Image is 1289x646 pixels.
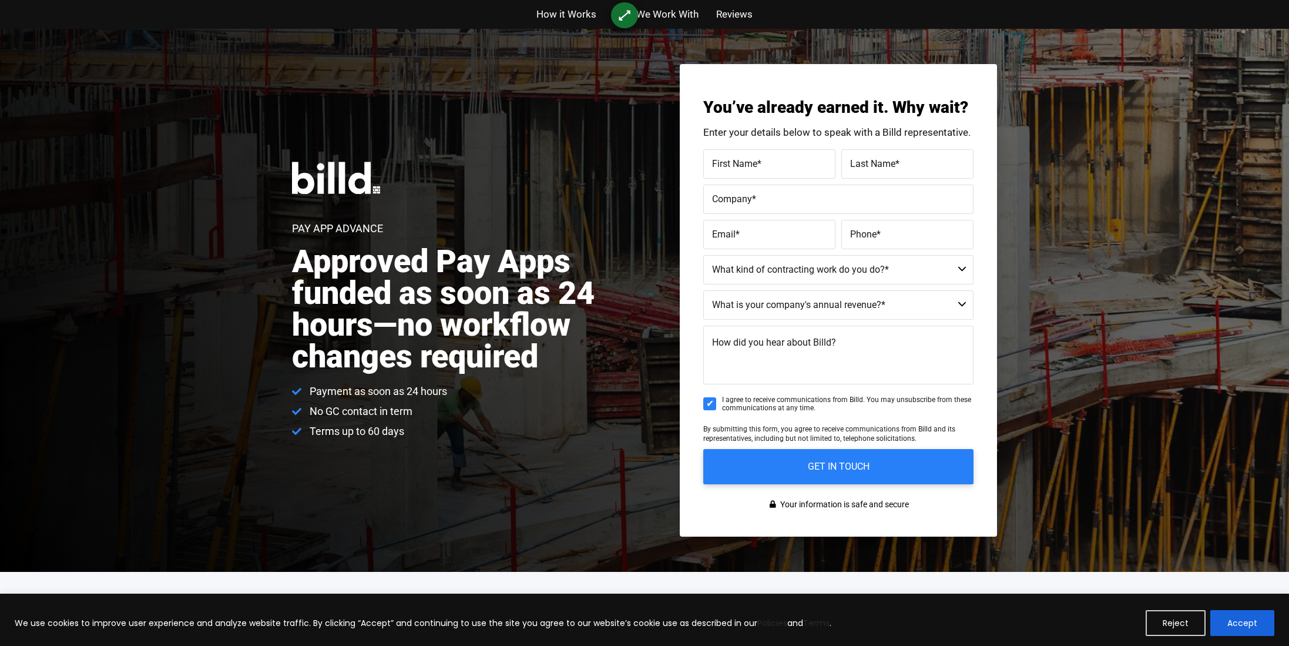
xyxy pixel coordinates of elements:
span: Company [712,193,752,204]
h3: You’ve already earned it. Why wait? [703,99,974,116]
a: How it Works [536,6,596,23]
button: Reject [1146,610,1206,636]
span: I agree to receive communications from Billd. You may unsubscribe from these communications at an... [722,396,974,413]
input: GET IN TOUCH [703,449,974,484]
a: Policies [757,617,787,629]
span: Your information is safe and secure [777,496,909,513]
a: Who We Work With [614,6,699,23]
span: Terms up to 60 days [307,424,404,439]
span: Email [712,228,736,239]
span: By submitting this form, you agree to receive communications from Billd and its representatives, ... [703,425,955,443]
h2: Approved Pay Apps funded as soon as 24 hours—no workflow changes required [292,246,657,373]
span: First Name [712,158,757,169]
a: Reviews [716,6,753,23]
p: Enter your details below to speak with a Billd representative. [703,128,974,138]
h1: Pay App Advance [292,223,383,234]
span: Phone [850,228,877,239]
input: I agree to receive communications from Billd. You may unsubscribe from these communications at an... [703,397,716,410]
a: Terms [803,617,830,629]
span: No GC contact in term [307,404,412,419]
div: ⟷ [613,4,636,27]
span: Payment as soon as 24 hours [307,384,447,399]
span: How did you hear about Billd? [712,337,836,348]
button: Accept [1210,610,1274,636]
p: We use cookies to improve user experience and analyze website traffic. By clicking “Accept” and c... [15,616,831,630]
span: Last Name [850,158,895,169]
